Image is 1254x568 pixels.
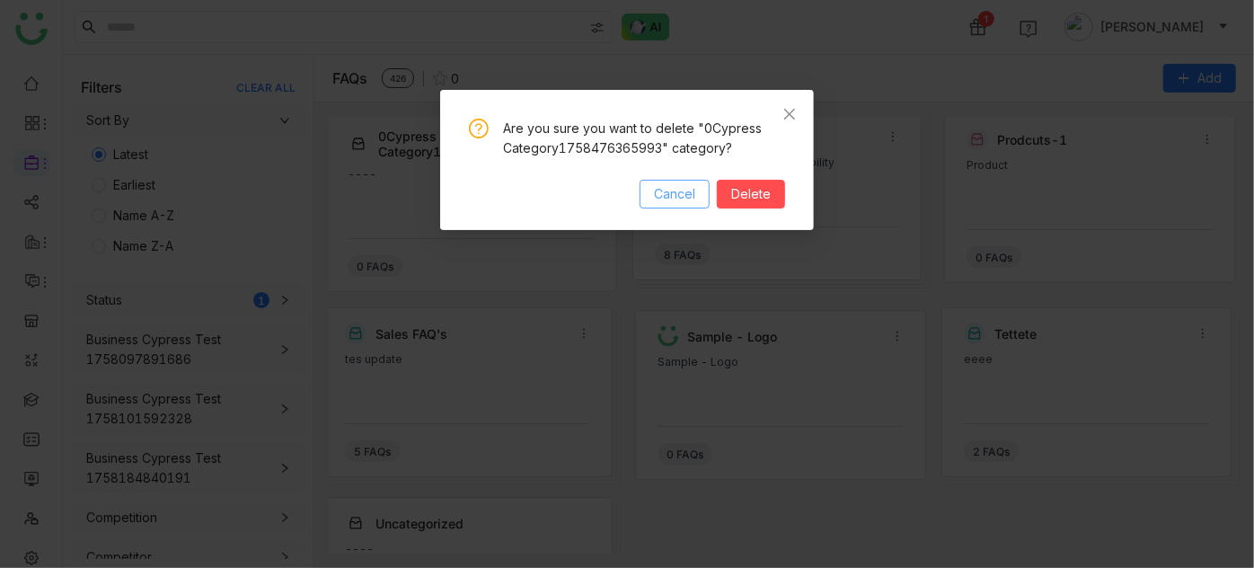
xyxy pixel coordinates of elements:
[503,119,785,158] div: Are you sure you want to delete "0Cypress Category1758476365993" category?
[717,180,785,209] button: Delete
[640,180,710,209] button: Cancel
[765,90,814,138] button: Close
[731,184,771,204] span: Delete
[654,184,695,204] span: Cancel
